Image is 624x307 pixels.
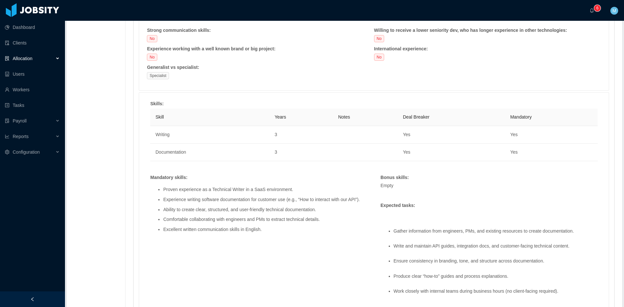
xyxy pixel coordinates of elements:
[163,207,367,212] li: Ability to create clear, structured, and user-friendly technical documentation.
[147,72,169,79] span: Specialist
[5,21,60,34] a: icon: pie-chartDashboard
[163,187,367,192] li: Proven experience as a Technical Writer in a SaaS environment.
[510,114,532,120] span: Mandatory
[13,134,29,139] span: Reports
[505,126,598,144] td: Yes
[374,35,384,42] span: No
[13,56,32,61] span: Allocation
[150,101,163,106] strong: Skills :
[269,144,333,161] td: 3
[5,36,60,49] a: icon: auditClients
[594,5,601,11] sup: 6
[150,126,269,144] td: Writing
[505,144,598,161] td: Yes
[150,175,187,180] strong: Mandatory skills :
[374,46,428,51] strong: International experience :
[147,65,199,70] strong: Generalist vs specialist :
[612,7,616,15] span: M
[590,8,594,13] i: icon: bell
[5,119,9,123] i: icon: file-protect
[398,126,505,144] td: Yes
[394,289,598,299] li: Work closely with internal teams during business hours (no client-facing required).
[381,175,409,180] strong: Bonus skills :
[5,99,60,112] a: icon: profileTasks
[5,134,9,139] i: icon: line-chart
[398,144,505,161] td: Yes
[5,56,9,61] i: icon: solution
[150,144,269,161] td: Documentation
[596,5,599,11] p: 6
[13,118,27,123] span: Payroll
[275,114,286,120] span: Years
[374,28,567,33] strong: Willing to receive a lower seniority dev, who has longer experience in other technologies :
[338,114,350,120] span: Notes
[394,274,598,284] li: Produce clear “how-to” guides and process explanations.
[374,54,384,61] span: No
[394,244,598,254] li: Write and maintain API guides, integration docs, and customer-facing technical content.
[163,217,367,222] li: Comfortable collaborating with engineers and PMs to extract technical details.
[163,227,367,232] li: Excellent written communication skills in English.
[403,114,430,120] span: Deal Breaker
[381,182,598,189] p: Empty
[269,126,333,144] td: 3
[147,54,157,61] span: No
[5,150,9,154] i: icon: setting
[5,83,60,96] a: icon: userWorkers
[13,149,40,155] span: Configuration
[5,68,60,81] a: icon: robotUsers
[155,114,164,120] span: Skill
[147,46,275,51] strong: Experience working with a well known brand or big project :
[381,203,415,208] strong: Expected tasks :
[394,259,598,269] li: Ensure consistency in branding, tone, and structure across documentation.
[163,197,367,202] li: Experience writing software documentation for customer use (e.g., “How to interact with our API”).
[147,35,157,42] span: No
[147,28,211,33] strong: Strong communication skills :
[394,229,598,239] li: Gather information from engineers, PMs, and existing resources to create documentation.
